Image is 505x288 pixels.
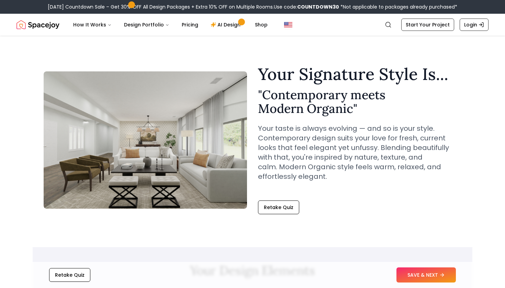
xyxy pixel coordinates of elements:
[401,19,454,31] a: Start Your Project
[68,18,117,32] button: How It Works
[49,268,90,282] button: Retake Quiz
[339,3,457,10] span: *Not applicable to packages already purchased*
[68,18,273,32] nav: Main
[48,3,457,10] div: [DATE] Countdown Sale – Get 30% OFF All Design Packages + Extra 10% OFF on Multiple Rooms.
[258,88,461,115] h2: " Contemporary meets Modern Organic "
[44,71,247,209] img: Contemporary meets Modern Organic Style Example
[258,124,461,181] p: Your taste is always evolving — and so is your style. Contemporary design suits your love for fre...
[16,18,59,32] a: Spacejoy
[396,267,456,283] button: SAVE & NEXT
[16,14,489,36] nav: Global
[460,19,489,31] a: Login
[284,21,292,29] img: United States
[274,3,339,10] span: Use code:
[176,18,204,32] a: Pricing
[205,18,248,32] a: AI Design
[249,18,273,32] a: Shop
[258,66,461,82] h1: Your Signature Style Is...
[258,200,299,214] button: Retake Quiz
[16,18,59,32] img: Spacejoy Logo
[297,3,339,10] b: COUNTDOWN30
[119,18,175,32] button: Design Portfolio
